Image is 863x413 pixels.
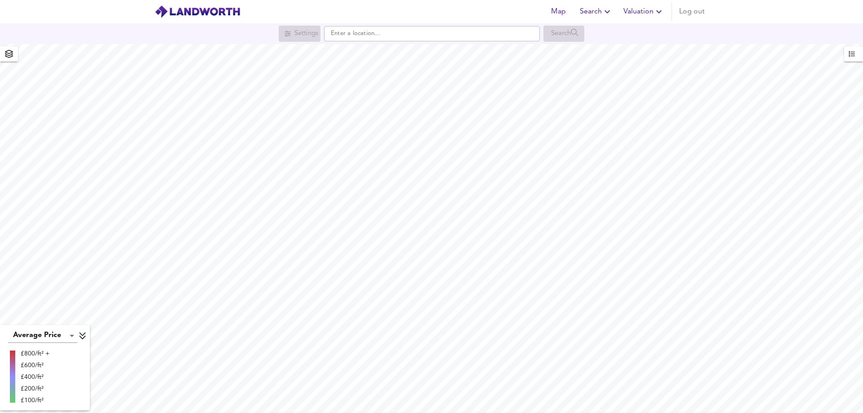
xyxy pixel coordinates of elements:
[676,3,708,21] button: Log out
[580,5,613,18] span: Search
[21,384,49,393] div: £200/ft²
[576,3,616,21] button: Search
[623,5,664,18] span: Valuation
[620,3,668,21] button: Valuation
[21,349,49,358] div: £800/ft² +
[547,5,569,18] span: Map
[21,396,49,405] div: £100/ft²
[544,3,573,21] button: Map
[279,26,320,42] div: Search for a location first or explore the map
[21,373,49,382] div: £400/ft²
[8,329,77,343] div: Average Price
[155,5,240,18] img: logo
[21,361,49,370] div: £600/ft²
[324,26,540,41] input: Enter a location...
[679,5,705,18] span: Log out
[543,26,584,42] div: Search for a location first or explore the map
